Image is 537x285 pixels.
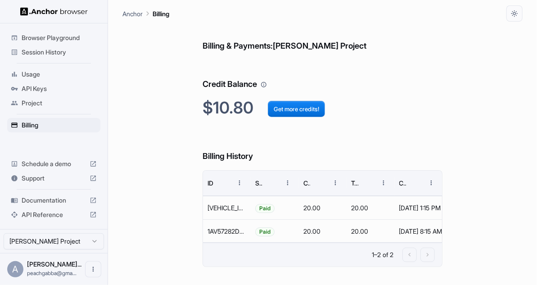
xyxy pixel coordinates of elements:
[20,7,88,16] img: Anchor Logo
[122,9,143,18] p: Anchor
[256,220,274,243] span: Paid
[7,31,100,45] div: Browser Playground
[27,270,77,276] span: peachgabba@gmail.com
[203,98,442,118] h2: $10.80
[122,9,169,18] nav: breadcrumb
[7,45,100,59] div: Session History
[299,196,347,219] div: 20.00
[7,171,100,185] div: Support
[22,48,97,57] span: Session History
[7,193,100,208] div: Documentation
[399,196,438,219] div: [DATE] 1:15 PM
[327,175,343,191] button: Menu
[423,175,439,191] button: Menu
[231,175,248,191] button: Menu
[22,159,86,168] span: Schedule a demo
[255,179,262,187] div: Status
[22,210,86,219] span: API Reference
[22,99,97,108] span: Project
[7,157,100,171] div: Schedule a demo
[22,70,97,79] span: Usage
[22,196,86,205] span: Documentation
[351,179,358,187] div: Total Cost
[347,196,394,219] div: 20.00
[399,220,438,243] div: [DATE] 8:15 AM
[407,175,423,191] button: Sort
[359,175,375,191] button: Sort
[303,179,310,187] div: Credits
[27,260,81,268] span: Alexander Noskov
[268,101,325,117] button: Get more credits!
[280,175,296,191] button: Menu
[208,179,213,187] div: ID
[7,208,100,222] div: API Reference
[372,250,393,259] p: 1–2 of 2
[22,121,97,130] span: Billing
[22,84,97,93] span: API Keys
[375,175,392,191] button: Menu
[153,9,169,18] p: Billing
[7,118,100,132] div: Billing
[22,174,86,183] span: Support
[203,132,442,163] h6: Billing History
[203,219,251,243] div: 1AV57282DW443143Y
[203,196,251,219] div: 85164449FW5142242
[311,175,327,191] button: Sort
[7,67,100,81] div: Usage
[7,96,100,110] div: Project
[256,197,274,220] span: Paid
[7,261,23,277] div: A
[261,81,267,88] svg: Your credit balance will be consumed as you use the API. Visit the usage page to view a breakdown...
[399,179,406,187] div: Created
[347,219,394,243] div: 20.00
[299,219,347,243] div: 20.00
[7,81,100,96] div: API Keys
[203,22,442,53] h6: Billing & Payments: [PERSON_NAME] Project
[263,175,280,191] button: Sort
[203,60,442,91] h6: Credit Balance
[215,175,231,191] button: Sort
[22,33,97,42] span: Browser Playground
[85,261,101,277] button: Open menu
